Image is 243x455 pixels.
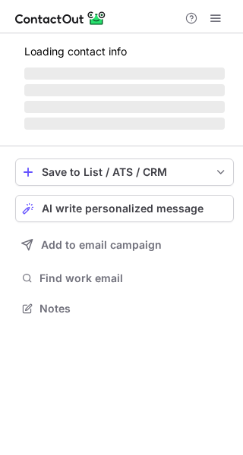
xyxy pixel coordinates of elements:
span: Add to email campaign [41,239,162,251]
button: Find work email [15,268,234,289]
span: Find work email [39,271,228,285]
span: ‌ [24,118,225,130]
button: Add to email campaign [15,231,234,259]
img: ContactOut v5.3.10 [15,9,106,27]
span: Notes [39,302,228,315]
button: Notes [15,298,234,319]
button: AI write personalized message [15,195,234,222]
div: Save to List / ATS / CRM [42,166,207,178]
span: ‌ [24,67,225,80]
button: save-profile-one-click [15,158,234,186]
span: ‌ [24,101,225,113]
span: ‌ [24,84,225,96]
span: AI write personalized message [42,202,204,215]
p: Loading contact info [24,45,225,58]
